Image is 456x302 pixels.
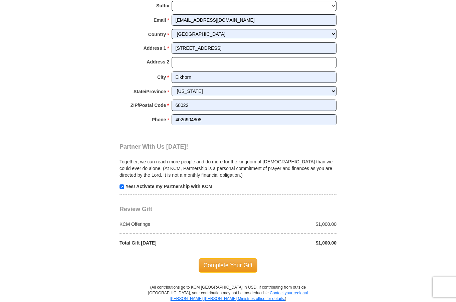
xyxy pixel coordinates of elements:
[157,73,166,82] strong: City
[170,291,308,301] a: Contact your regional [PERSON_NAME] [PERSON_NAME] Ministries office for details.
[131,101,166,110] strong: ZIP/Postal Code
[199,259,258,273] span: Complete Your Gift
[116,240,228,247] div: Total Gift [DATE]
[120,159,336,179] p: Together, we can reach more people and do more for the kingdom of [DEMOGRAPHIC_DATA] than we coul...
[120,144,188,150] span: Partner With Us [DATE]!
[134,87,166,97] strong: State/Province
[116,221,228,228] div: KCM Offerings
[147,57,169,67] strong: Address 2
[126,184,212,189] strong: Yes! Activate my Partnership with KCM
[148,30,166,39] strong: Country
[156,1,169,11] strong: Suffix
[228,240,340,247] div: $1,000.00
[120,206,152,213] span: Review Gift
[154,16,166,25] strong: Email
[228,221,340,228] div: $1,000.00
[152,115,166,125] strong: Phone
[144,44,166,53] strong: Address 1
